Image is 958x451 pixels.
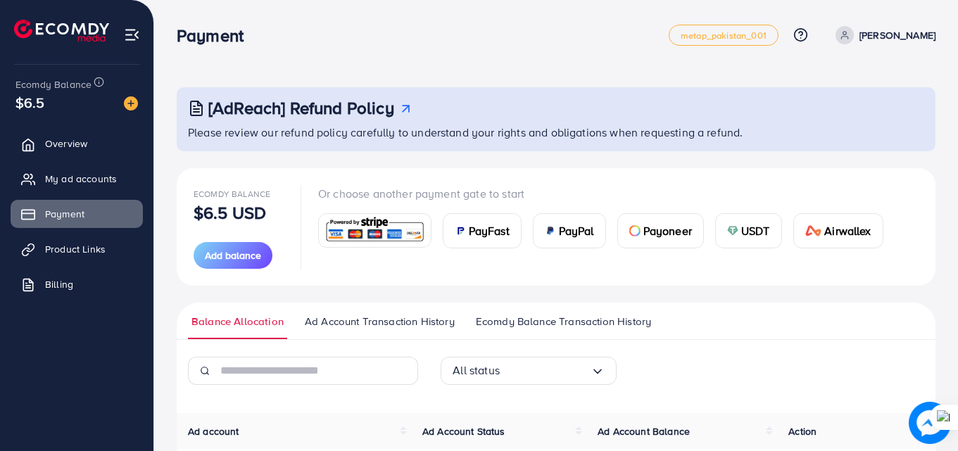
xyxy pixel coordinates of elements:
p: Please review our refund policy carefully to understand your rights and obligations when requesti... [188,124,927,141]
h3: [AdReach] Refund Policy [208,98,394,118]
button: Add balance [194,242,272,269]
img: card [727,225,738,236]
a: card [318,213,431,248]
img: card [455,225,466,236]
span: Ad account [188,424,239,438]
h3: Payment [177,25,255,46]
img: menu [124,27,140,43]
span: PayPal [559,222,594,239]
img: card [805,225,822,236]
span: Balance Allocation [191,314,284,329]
a: My ad accounts [11,165,143,193]
span: My ad accounts [45,172,117,186]
p: $6.5 USD [194,204,266,221]
a: Billing [11,270,143,298]
span: Ecomdy Balance Transaction History [476,314,651,329]
span: metap_pakistan_001 [681,31,767,40]
a: metap_pakistan_001 [669,25,779,46]
a: cardPayFast [443,213,522,248]
img: card [629,225,641,236]
span: Payoneer [643,222,692,239]
a: cardAirwallex [793,213,883,248]
span: Airwallex [824,222,871,239]
span: Ecomdy Balance [194,188,270,200]
img: logo [14,20,109,42]
img: card [323,215,427,246]
span: Ecomdy Balance [15,77,92,91]
span: Payment [45,207,84,221]
span: Add balance [205,248,261,262]
a: Payment [11,200,143,228]
span: All status [453,360,500,381]
img: image [909,402,951,444]
span: Ad Account Transaction History [305,314,455,329]
p: [PERSON_NAME] [859,27,935,44]
img: image [124,96,138,110]
span: USDT [741,222,770,239]
input: Search for option [500,360,591,381]
a: Product Links [11,235,143,263]
a: cardPayPal [533,213,606,248]
span: Product Links [45,242,106,256]
span: PayFast [469,222,510,239]
div: Search for option [441,357,617,385]
a: cardPayoneer [617,213,704,248]
span: Overview [45,136,87,151]
span: $6.5 [15,92,45,113]
a: Overview [11,129,143,158]
span: Billing [45,277,73,291]
span: Ad Account Status [422,424,505,438]
span: Action [788,424,817,438]
a: [PERSON_NAME] [830,26,935,44]
p: Or choose another payment gate to start [318,185,895,202]
span: Ad Account Balance [598,424,690,438]
img: card [545,225,556,236]
a: cardUSDT [715,213,782,248]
